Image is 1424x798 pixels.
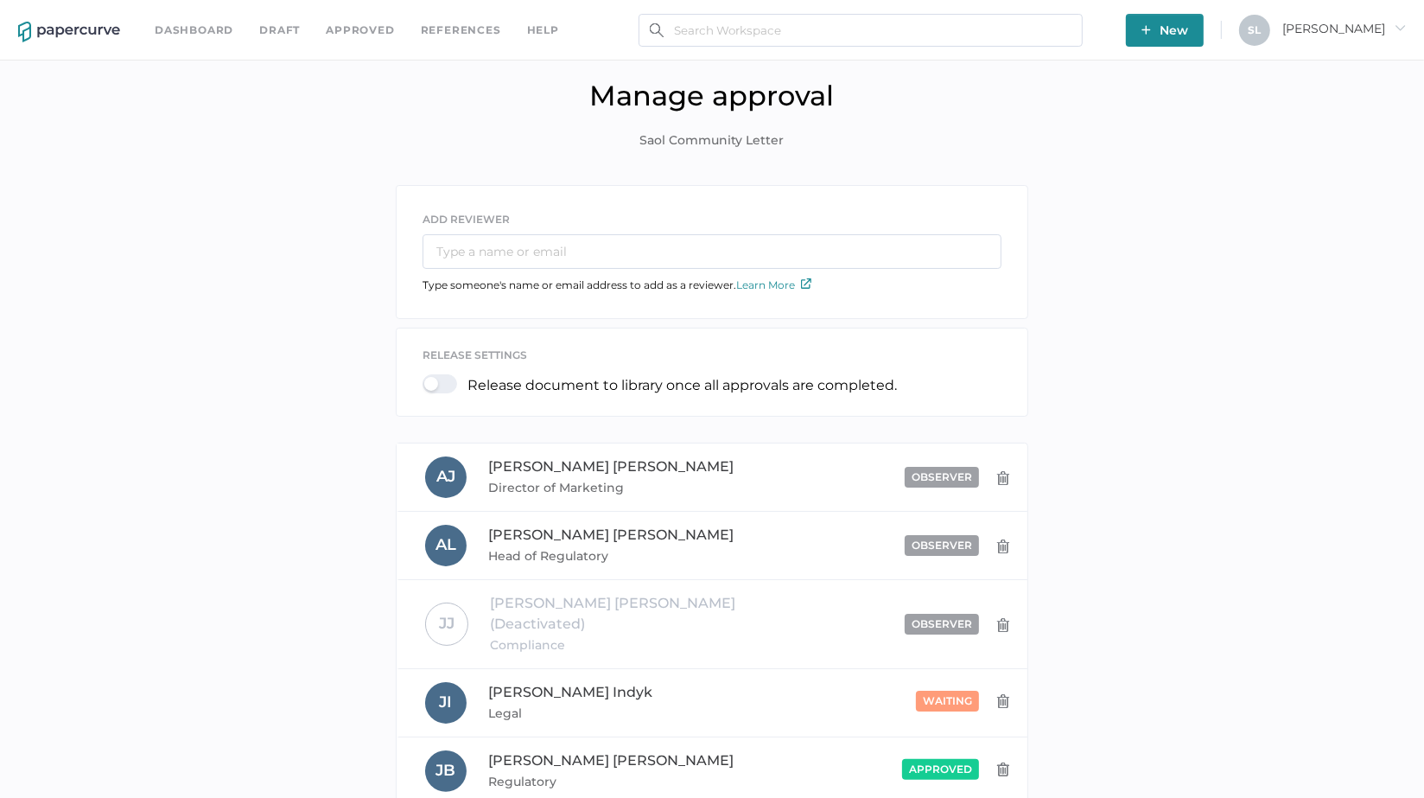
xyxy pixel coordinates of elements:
span: Director of Marketing [488,477,749,498]
span: Legal [488,703,749,724]
a: References [421,21,501,40]
span: A J [436,467,455,486]
span: [PERSON_NAME] Indyk [488,684,652,700]
span: observer [912,539,972,552]
span: Type someone's name or email address to add as a reviewer. [423,278,811,291]
img: search.bf03fe8b.svg [650,23,664,37]
span: J I [440,693,453,712]
span: ADD REVIEWER [423,213,510,226]
h1: Manage approval [13,79,1411,112]
i: arrow_right [1394,22,1406,34]
img: plus-white.e19ec114.svg [1141,25,1151,35]
span: J B [436,761,456,780]
span: observer [912,617,972,630]
span: waiting [923,694,972,707]
a: Dashboard [155,21,233,40]
a: Draft [259,21,300,40]
img: delete [996,763,1010,776]
input: Type a name or email [423,234,1001,269]
p: Release document to library once all approvals are completed. [467,377,897,393]
span: [PERSON_NAME] [PERSON_NAME] (Deactivated) [490,595,735,632]
span: Head of Regulatory [488,546,749,566]
input: Search Workspace [639,14,1083,47]
span: S L [1249,23,1262,36]
a: Approved [326,21,394,40]
span: A L [435,535,456,554]
span: Compliance [490,635,783,655]
span: Saol Community Letter [640,131,785,150]
span: observer [912,470,972,483]
span: [PERSON_NAME] [PERSON_NAME] [488,752,734,769]
img: delete [996,618,1010,632]
span: approved [909,763,972,776]
span: New [1141,14,1188,47]
a: Learn More [736,278,811,291]
span: [PERSON_NAME] [PERSON_NAME] [488,527,734,543]
span: [PERSON_NAME] [PERSON_NAME] [488,458,734,475]
img: delete [996,694,1010,708]
span: Regulatory [488,771,749,792]
img: papercurve-logo-colour.7244d18c.svg [18,22,120,42]
img: delete [996,539,1010,553]
div: help [527,21,559,40]
span: [PERSON_NAME] [1282,21,1406,36]
span: J J [439,614,455,633]
img: delete [996,471,1010,485]
button: New [1126,14,1204,47]
span: release settings [423,348,527,361]
img: external-link-icon.7ec190a1.svg [801,278,811,289]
